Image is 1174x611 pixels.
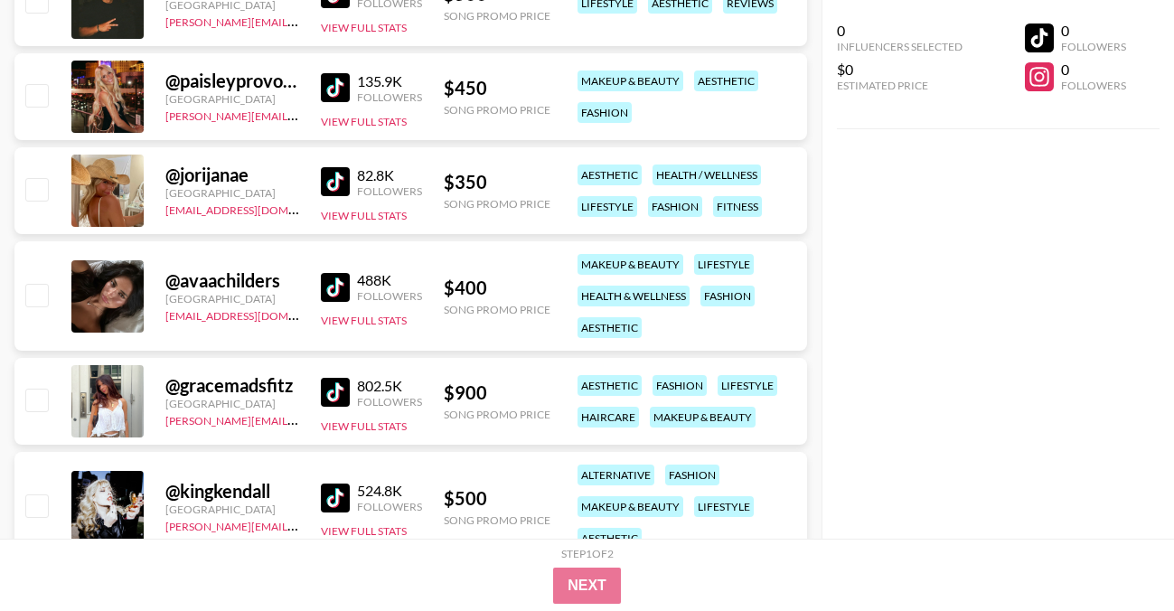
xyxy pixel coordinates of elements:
[1061,22,1126,40] div: 0
[694,254,754,275] div: lifestyle
[321,484,350,512] img: TikTok
[837,61,963,79] div: $0
[165,12,433,29] a: [PERSON_NAME][EMAIL_ADDRESS][DOMAIN_NAME]
[578,196,637,217] div: lifestyle
[1084,521,1152,589] iframe: Drift Widget Chat Controller
[165,397,299,410] div: [GEOGRAPHIC_DATA]
[165,106,519,123] a: [PERSON_NAME][EMAIL_ADDRESS][PERSON_NAME][DOMAIN_NAME]
[357,72,422,90] div: 135.9K
[837,40,963,53] div: Influencers Selected
[321,209,407,222] button: View Full Stats
[321,314,407,327] button: View Full Stats
[578,528,642,549] div: aesthetic
[578,254,683,275] div: makeup & beauty
[357,184,422,198] div: Followers
[444,487,550,510] div: $ 500
[444,277,550,299] div: $ 400
[700,286,755,306] div: fashion
[553,568,621,604] button: Next
[165,305,347,323] a: [EMAIL_ADDRESS][DOMAIN_NAME]
[165,374,299,397] div: @ gracemadsfitz
[444,513,550,527] div: Song Promo Price
[165,292,299,305] div: [GEOGRAPHIC_DATA]
[165,164,299,186] div: @ jorijanae
[357,482,422,500] div: 524.8K
[321,378,350,407] img: TikTok
[165,200,347,217] a: [EMAIL_ADDRESS][DOMAIN_NAME]
[321,273,350,302] img: TikTok
[444,103,550,117] div: Song Promo Price
[444,303,550,316] div: Song Promo Price
[165,269,299,292] div: @ avaachilders
[578,164,642,185] div: aesthetic
[321,524,407,538] button: View Full Stats
[578,375,642,396] div: aesthetic
[578,70,683,91] div: makeup & beauty
[165,480,299,503] div: @ kingkendall
[1061,61,1126,79] div: 0
[357,90,422,104] div: Followers
[653,375,707,396] div: fashion
[718,375,777,396] div: lifestyle
[321,21,407,34] button: View Full Stats
[561,547,614,560] div: Step 1 of 2
[357,166,422,184] div: 82.8K
[165,186,299,200] div: [GEOGRAPHIC_DATA]
[648,196,702,217] div: fashion
[578,286,690,306] div: health & wellness
[357,500,422,513] div: Followers
[578,465,654,485] div: alternative
[665,465,719,485] div: fashion
[578,407,639,428] div: haircare
[578,102,632,123] div: fashion
[165,70,299,92] div: @ paisleyprovostt
[165,92,299,106] div: [GEOGRAPHIC_DATA]
[357,395,422,409] div: Followers
[1061,40,1126,53] div: Followers
[837,22,963,40] div: 0
[321,167,350,196] img: TikTok
[321,73,350,102] img: TikTok
[578,496,683,517] div: makeup & beauty
[165,516,433,533] a: [PERSON_NAME][EMAIL_ADDRESS][DOMAIN_NAME]
[653,164,761,185] div: health / wellness
[321,419,407,433] button: View Full Stats
[444,408,550,421] div: Song Promo Price
[444,381,550,404] div: $ 900
[1061,79,1126,92] div: Followers
[357,377,422,395] div: 802.5K
[650,407,756,428] div: makeup & beauty
[165,503,299,516] div: [GEOGRAPHIC_DATA]
[321,115,407,128] button: View Full Stats
[694,70,758,91] div: aesthetic
[444,197,550,211] div: Song Promo Price
[357,271,422,289] div: 488K
[357,289,422,303] div: Followers
[444,9,550,23] div: Song Promo Price
[837,79,963,92] div: Estimated Price
[444,171,550,193] div: $ 350
[578,317,642,338] div: aesthetic
[444,77,550,99] div: $ 450
[165,410,519,428] a: [PERSON_NAME][EMAIL_ADDRESS][PERSON_NAME][DOMAIN_NAME]
[713,196,762,217] div: fitness
[694,496,754,517] div: lifestyle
